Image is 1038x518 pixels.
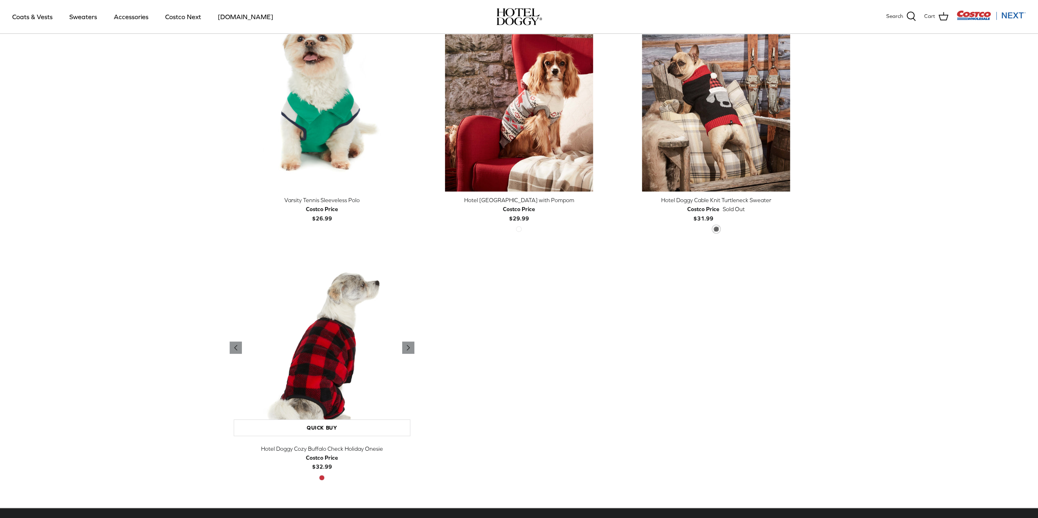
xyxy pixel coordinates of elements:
a: Cart [924,11,948,22]
a: Varsity Tennis Sleeveless Polo [230,7,414,192]
div: Hotel Doggy Cozy Buffalo Check Holiday Onesie [230,444,414,453]
a: Previous [402,342,414,354]
div: Costco Price [306,205,338,214]
b: $29.99 [503,205,535,221]
div: Costco Price [503,205,535,214]
a: Hotel Doggy Cozy Buffalo Check Holiday Onesie Costco Price$32.99 [230,444,414,472]
span: Sold Out [723,205,745,214]
b: $32.99 [306,453,338,470]
span: Search [886,12,903,21]
a: Hotel Doggy Cable Knit Turtleneck Sweater Costco Price$31.99 Sold Out [624,196,808,223]
b: $31.99 [687,205,719,221]
a: Varsity Tennis Sleeveless Polo Costco Price$26.99 [230,196,414,223]
a: Hotel [GEOGRAPHIC_DATA] with Pompom Costco Price$29.99 [427,196,611,223]
a: Visit Costco Next [956,15,1026,22]
a: Coats & Vests [5,3,60,31]
a: Hotel Doggy Cable Knit Turtleneck Sweater [624,7,808,192]
a: Hotel Doggy Cozy Buffalo Check Holiday Onesie [230,255,414,440]
span: Cart [924,12,935,21]
a: Costco Next [158,3,208,31]
div: Hotel [GEOGRAPHIC_DATA] with Pompom [427,196,611,205]
a: Accessories [106,3,156,31]
img: hoteldoggycom [496,8,542,25]
a: Quick buy [234,419,410,436]
div: Costco Price [306,453,338,462]
b: $26.99 [306,205,338,221]
div: Varsity Tennis Sleeveless Polo [230,196,414,205]
a: Search [886,11,916,22]
div: Costco Price [687,205,719,214]
a: Hotel Doggy Fair Isle Sweater with Pompom [427,7,611,192]
a: Sweaters [62,3,104,31]
a: [DOMAIN_NAME] [210,3,281,31]
img: Costco Next [956,10,1026,20]
div: Hotel Doggy Cable Knit Turtleneck Sweater [624,196,808,205]
a: hoteldoggy.com hoteldoggycom [496,8,542,25]
a: Previous [230,342,242,354]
